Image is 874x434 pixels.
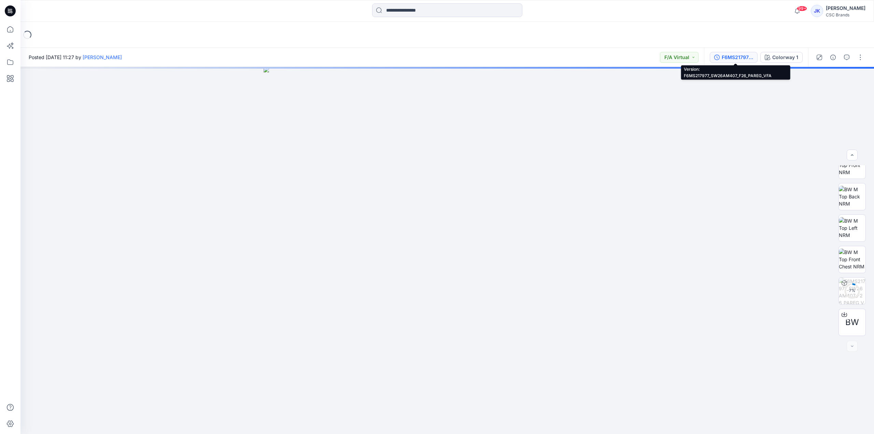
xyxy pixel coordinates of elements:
[839,186,865,207] img: BW M Top Back NRM
[710,52,758,63] button: F6MS217977_SW26AM407_F26_PAREG_VFA
[839,154,865,176] img: BW M Top Front NRM
[839,249,865,270] img: BW M Top Front Chest NRM
[772,54,798,61] div: Colorway 1
[826,12,865,17] div: CSC Brands
[828,52,838,63] button: Details
[264,67,631,434] img: eyJhbGciOiJIUzI1NiIsImtpZCI6IjAiLCJzbHQiOiJzZXMiLCJ0eXAiOiJKV1QifQ.eyJkYXRhIjp7InR5cGUiOiJzdG9yYW...
[839,217,865,239] img: BW M Top Left NRM
[826,4,865,12] div: [PERSON_NAME]
[839,278,865,304] img: F6MS217977_SW26AM407_F26_PAREG_VFA Colorway 1
[722,54,753,61] div: F6MS217977_SW26AM407_F26_PAREG_VFA
[844,288,860,294] div: 7 %
[29,54,122,61] span: Posted [DATE] 11:27 by
[811,5,823,17] div: JK
[760,52,803,63] button: Colorway 1
[797,6,807,11] span: 99+
[845,316,859,328] span: BW
[83,54,122,60] a: [PERSON_NAME]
